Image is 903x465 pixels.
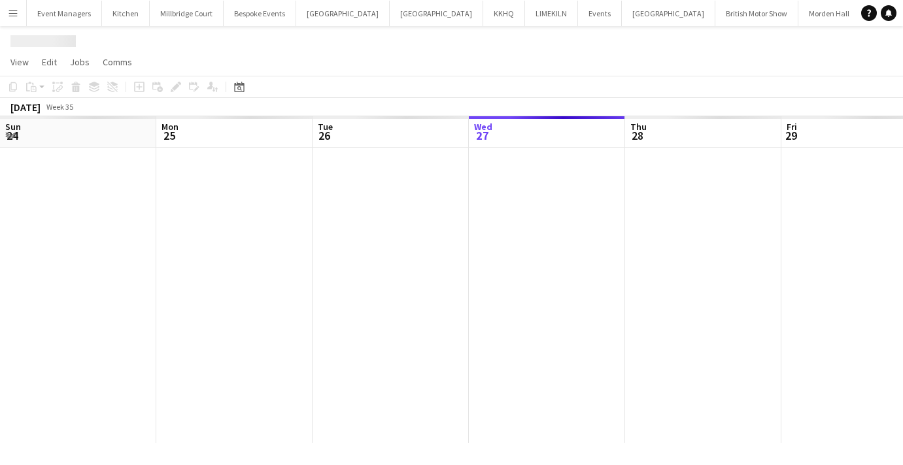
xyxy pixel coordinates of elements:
button: [GEOGRAPHIC_DATA] [390,1,483,26]
span: Edit [42,56,57,68]
span: 26 [316,128,333,143]
button: Event Managers [27,1,102,26]
span: Week 35 [43,102,76,112]
span: 25 [160,128,179,143]
a: Jobs [65,54,95,71]
a: View [5,54,34,71]
button: British Motor Show [715,1,798,26]
span: Mon [162,121,179,133]
span: View [10,56,29,68]
button: Morden Hall [798,1,860,26]
span: Comms [103,56,132,68]
span: Wed [474,121,492,133]
button: [GEOGRAPHIC_DATA] [622,1,715,26]
button: Bespoke Events [224,1,296,26]
span: Thu [630,121,647,133]
span: 24 [3,128,21,143]
div: [DATE] [10,101,41,114]
button: [GEOGRAPHIC_DATA] [296,1,390,26]
span: 28 [628,128,647,143]
button: Events [578,1,622,26]
span: 27 [472,128,492,143]
button: Millbridge Court [150,1,224,26]
button: Kitchen [102,1,150,26]
button: LIMEKILN [525,1,578,26]
span: Sun [5,121,21,133]
span: 29 [785,128,797,143]
span: Jobs [70,56,90,68]
span: Tue [318,121,333,133]
span: Fri [787,121,797,133]
button: KKHQ [483,1,525,26]
a: Edit [37,54,62,71]
a: Comms [97,54,137,71]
